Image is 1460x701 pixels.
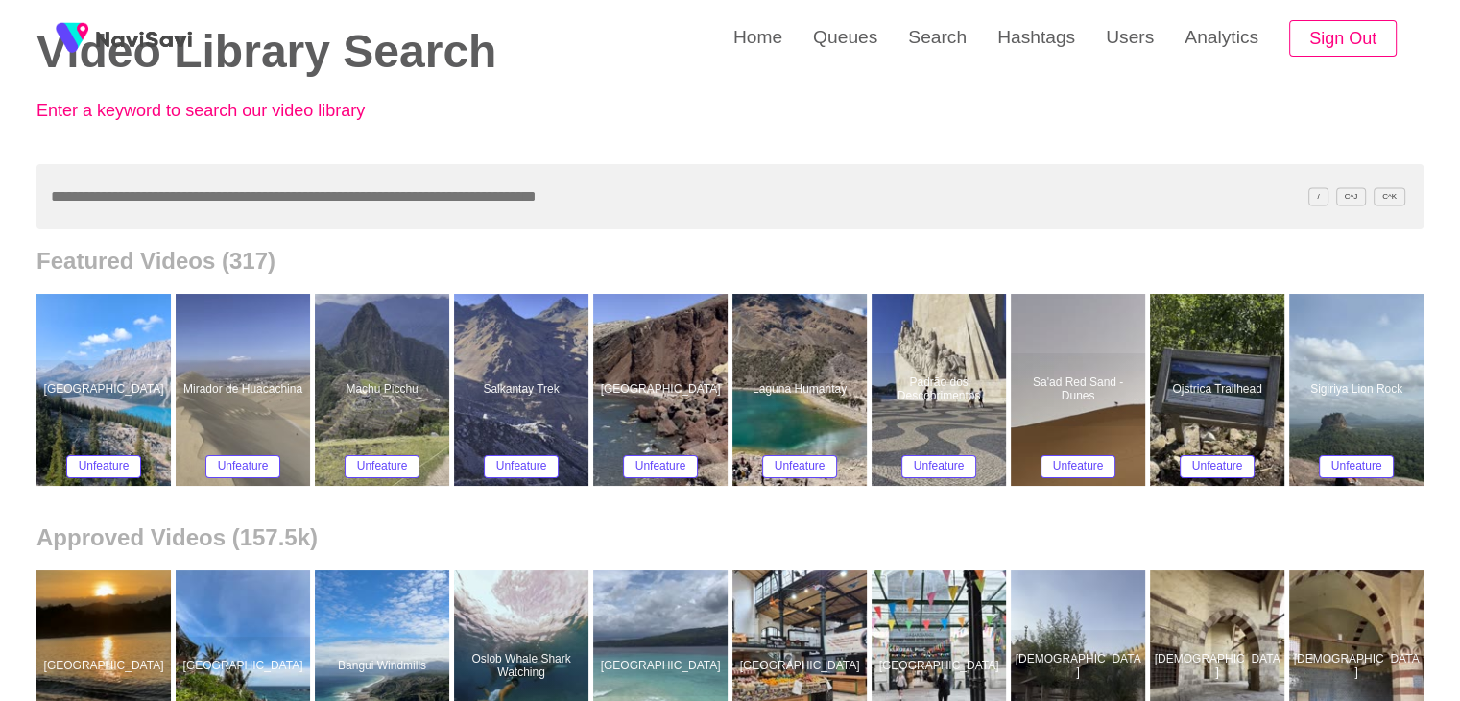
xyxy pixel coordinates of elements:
a: [GEOGRAPHIC_DATA]Red BeachUnfeature [593,294,732,486]
span: C^J [1336,187,1367,205]
span: C^K [1374,187,1405,205]
button: Unfeature [901,455,977,478]
a: Salkantay TrekSalkantay TrekUnfeature [454,294,593,486]
a: Laguna HumantayLaguna HumantayUnfeature [732,294,872,486]
p: Enter a keyword to search our video library [36,101,459,121]
button: Unfeature [205,455,281,478]
button: Unfeature [1041,455,1116,478]
button: Unfeature [484,455,560,478]
a: Sa'ad Red Sand - DunesSa'ad Red Sand - DunesUnfeature [1011,294,1150,486]
span: / [1308,187,1328,205]
button: Unfeature [623,455,699,478]
button: Unfeature [345,455,420,478]
img: fireSpot [96,29,192,48]
h2: Featured Videos (317) [36,248,1424,275]
button: Sign Out [1289,20,1397,58]
button: Unfeature [762,455,838,478]
button: Unfeature [66,455,142,478]
h2: Approved Videos (157.5k) [36,524,1424,551]
a: Ojstrica TrailheadOjstrica TrailheadUnfeature [1150,294,1289,486]
a: Mirador de HuacachinaMirador de HuacachinaUnfeature [176,294,315,486]
a: Machu PicchuMachu PicchuUnfeature [315,294,454,486]
button: Unfeature [1180,455,1256,478]
img: fireSpot [48,14,96,62]
button: Unfeature [1319,455,1395,478]
a: Padrão dos DescobrimentosPadrão dos DescobrimentosUnfeature [872,294,1011,486]
a: [GEOGRAPHIC_DATA]Peyto LakeUnfeature [36,294,176,486]
a: Sigiriya Lion RockSigiriya Lion RockUnfeature [1289,294,1428,486]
